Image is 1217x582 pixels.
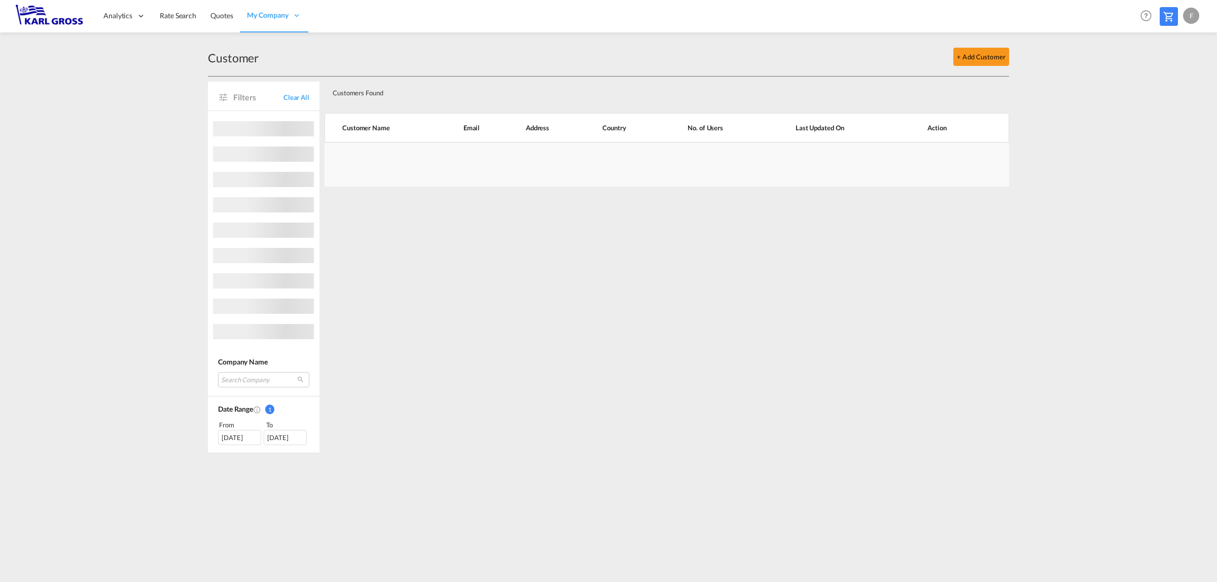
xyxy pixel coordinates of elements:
[103,11,132,21] span: Analytics
[210,11,233,20] span: Quotes
[208,50,259,66] div: Customer
[265,420,310,430] div: To
[218,420,309,445] span: From To [DATE][DATE]
[247,10,288,20] span: My Company
[585,113,662,142] th: Country
[265,405,274,414] span: 1
[264,430,307,445] div: [DATE]
[446,113,509,142] th: Email
[218,405,253,413] span: Date Range
[253,406,261,414] md-icon: Created On
[233,92,283,103] span: Filters
[662,113,770,142] th: No. of Users
[160,11,196,20] span: Rate Search
[953,48,1009,66] button: + Add Customer
[218,430,261,445] div: [DATE]
[283,93,309,102] span: Clear All
[1137,7,1155,24] span: Help
[329,81,938,101] div: Customers Found
[15,5,84,27] img: 3269c73066d711f095e541db4db89301.png
[509,113,585,142] th: Address
[1183,8,1199,24] div: F
[325,113,446,142] th: Customer Name
[770,113,902,142] th: Last Updated On
[218,357,268,366] span: Company Name
[218,420,263,430] div: From
[902,113,1009,142] th: Action
[1137,7,1160,25] div: Help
